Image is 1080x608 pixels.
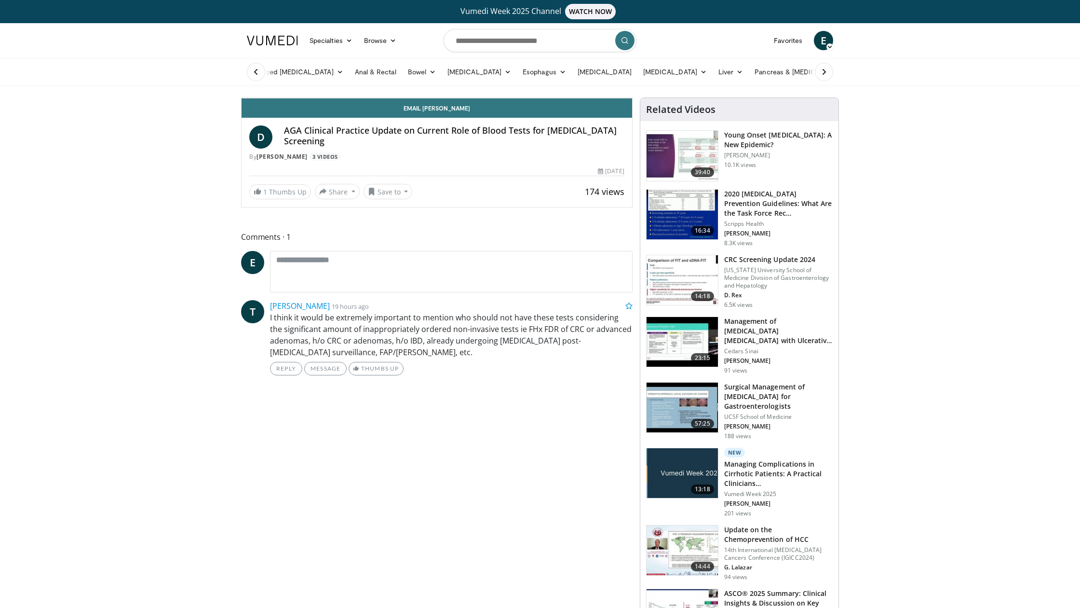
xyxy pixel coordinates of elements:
a: 14:18 CRC Screening Update 2024 [US_STATE] University School of Medicine Division of Gastroentero... [646,255,833,309]
a: 57:25 Surgical Management of [MEDICAL_DATA] for Gastroenterologists UCSF School of Medicine [PERS... [646,382,833,440]
a: D [249,125,272,149]
a: T [241,300,264,323]
p: Cedars Sinai [724,347,833,355]
h3: Update on the Chemoprevention of HCC [724,525,833,544]
span: 57:25 [691,419,714,428]
small: 19 hours ago [332,302,369,311]
button: Save to [364,184,413,199]
a: [MEDICAL_DATA] [572,62,637,82]
p: UCSF School of Medicine [724,413,833,421]
a: Bowel [402,62,442,82]
h4: Related Videos [646,104,715,115]
a: 1 Thumbs Up [249,184,311,199]
p: 8.3K views [724,239,753,247]
p: New [724,448,745,457]
a: 14:44 Update on the Chemoprevention of HCC 14th International [MEDICAL_DATA] Cancers Conference (... [646,525,833,581]
a: 16:34 2020 [MEDICAL_DATA] Prevention Guidelines: What Are the Task Force Rec… Scripps Health [PER... [646,189,833,247]
input: Search topics, interventions [444,29,636,52]
a: Specialties [304,31,358,50]
p: 201 views [724,510,751,517]
p: 6.5K views [724,301,753,309]
p: G. Lalazar [724,564,833,571]
img: 1ac37fbe-7b52-4c81-8c6c-a0dd688d0102.150x105_q85_crop-smart_upscale.jpg [647,190,718,240]
p: [PERSON_NAME] [724,500,833,508]
a: Email [PERSON_NAME] [242,98,632,118]
a: Favorites [768,31,808,50]
a: [PERSON_NAME] [256,152,308,161]
img: b79064c7-a40b-4262-95d7-e83347a42cae.jpg.150x105_q85_crop-smart_upscale.jpg [647,448,718,498]
h3: CRC Screening Update 2024 [724,255,833,264]
div: By [249,152,624,161]
img: a42f989e-7478-40ea-a598-a8d367b822ff.150x105_q85_crop-smart_upscale.jpg [647,525,718,576]
a: E [241,251,264,274]
span: 14:18 [691,291,714,301]
img: 00707986-8314-4f7d-9127-27a2ffc4f1fa.150x105_q85_crop-smart_upscale.jpg [647,383,718,433]
span: 23:15 [691,353,714,363]
h3: Surgical Management of [MEDICAL_DATA] for Gastroenterologists [724,382,833,411]
span: 39:40 [691,167,714,177]
a: [MEDICAL_DATA] [637,62,713,82]
h3: Managing Complications in Cirrhotic Patients: A Practical Clinicians… [724,459,833,488]
h4: AGA Clinical Practice Update on Current Role of Blood Tests for [MEDICAL_DATA] Screening [284,125,624,146]
p: [PERSON_NAME] [724,357,833,365]
span: 174 views [585,186,624,197]
a: Browse [358,31,403,50]
p: [PERSON_NAME] [724,230,833,237]
a: 39:40 Young Onset [MEDICAL_DATA]: A New Epidemic? [PERSON_NAME] 10.1K views [646,130,833,181]
h3: Management of [MEDICAL_DATA] [MEDICAL_DATA] with Ulcerative [MEDICAL_DATA] [724,317,833,345]
a: E [814,31,833,50]
img: 5fe88c0f-9f33-4433-ade1-79b064a0283b.150x105_q85_crop-smart_upscale.jpg [647,317,718,367]
a: Esophagus [517,62,572,82]
span: 1 [263,187,267,196]
a: Vumedi Week 2025 ChannelWATCH NOW [248,4,832,19]
a: 3 Videos [309,152,341,161]
a: 23:15 Management of [MEDICAL_DATA] [MEDICAL_DATA] with Ulcerative [MEDICAL_DATA] Cedars Sinai [PE... [646,317,833,374]
p: 14th International [MEDICAL_DATA] Cancers Conference (IGICC2024) [724,546,833,562]
a: 13:18 New Managing Complications in Cirrhotic Patients: A Practical Clinicians… Vumedi Week 2025 ... [646,448,833,517]
p: [PERSON_NAME] [724,152,833,159]
p: 188 views [724,432,751,440]
span: 16:34 [691,226,714,235]
a: Message [304,362,347,375]
p: [US_STATE] University School of Medicine Division of Gastroenterology and Hepatology [724,266,833,290]
h3: 2020 [MEDICAL_DATA] Prevention Guidelines: What Are the Task Force Rec… [724,189,833,218]
a: [MEDICAL_DATA] [442,62,517,82]
span: Comments 1 [241,231,633,243]
a: [PERSON_NAME] [270,301,330,311]
img: 91500494-a7c6-4302-a3df-6280f031e251.150x105_q85_crop-smart_upscale.jpg [647,255,718,305]
button: Share [315,184,360,199]
p: Scripps Health [724,220,833,228]
span: 13:18 [691,484,714,494]
a: Advanced [MEDICAL_DATA] [241,62,349,82]
p: 94 views [724,573,748,581]
a: Reply [270,362,302,375]
p: Vumedi Week 2025 [724,490,833,498]
a: Pancreas & [MEDICAL_DATA] [749,62,862,82]
p: D. Rex [724,291,833,299]
div: [DATE] [598,167,624,176]
a: Anal & Rectal [349,62,402,82]
h3: Young Onset [MEDICAL_DATA]: A New Epidemic? [724,130,833,150]
img: VuMedi Logo [247,36,298,45]
span: 14:44 [691,562,714,571]
p: 10.1K views [724,161,756,169]
p: I think it would be extremely important to mention who should not have these tests considering th... [270,312,633,358]
a: Thumbs Up [349,362,403,375]
p: 91 views [724,367,748,374]
span: WATCH NOW [565,4,616,19]
p: [PERSON_NAME] [724,423,833,430]
a: Liver [713,62,749,82]
img: b23cd043-23fa-4b3f-b698-90acdd47bf2e.150x105_q85_crop-smart_upscale.jpg [647,131,718,181]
